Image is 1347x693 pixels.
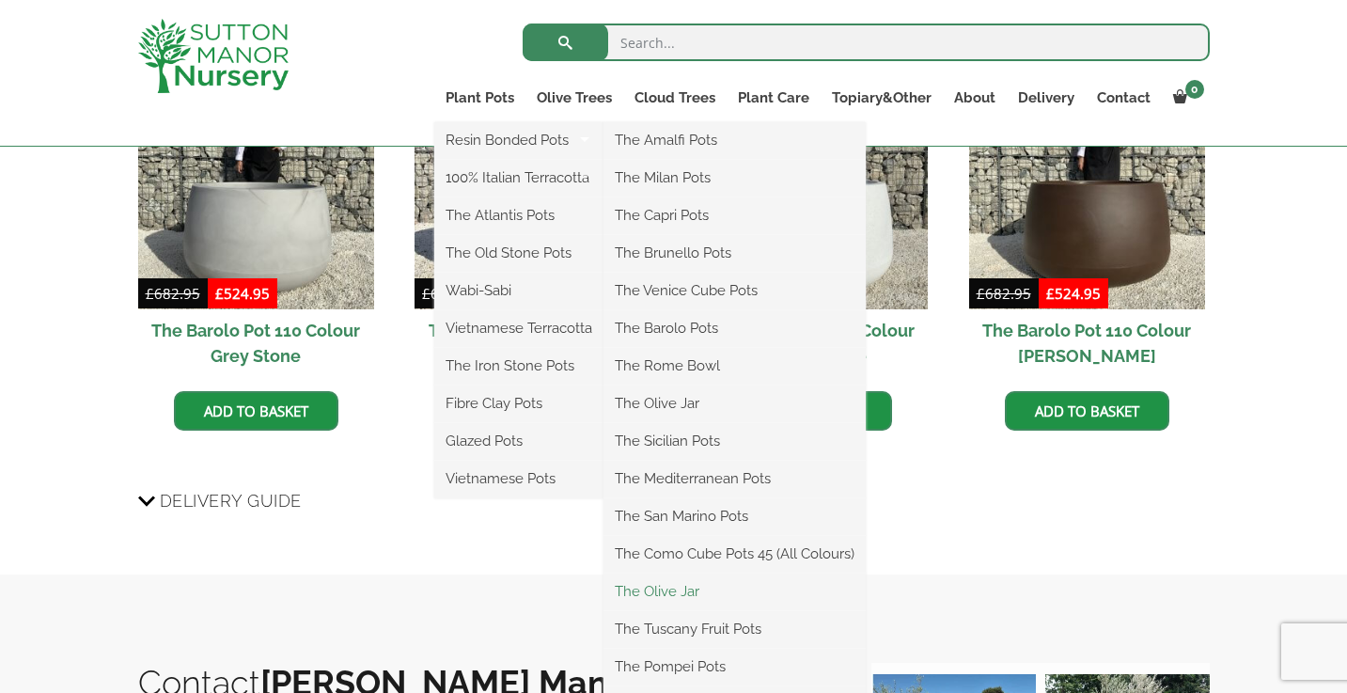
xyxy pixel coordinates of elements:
[434,427,603,455] a: Glazed Pots
[434,314,603,342] a: Vietnamese Terracotta
[603,239,866,267] a: The Brunello Pots
[727,85,821,111] a: Plant Care
[603,615,866,643] a: The Tuscany Fruit Pots
[603,502,866,530] a: The San Marino Pots
[434,85,525,111] a: Plant Pots
[977,284,1031,303] bdi: 682.95
[603,276,866,305] a: The Venice Cube Pots
[943,85,1007,111] a: About
[1046,284,1101,303] bdi: 524.95
[434,389,603,417] a: Fibre Clay Pots
[603,427,866,455] a: The Sicilian Pots
[422,284,431,303] span: £
[821,85,943,111] a: Topiary&Other
[415,72,650,308] img: The Barolo Pot 110 Colour Black
[603,164,866,192] a: The Milan Pots
[603,314,866,342] a: The Barolo Pots
[977,284,985,303] span: £
[146,284,154,303] span: £
[434,164,603,192] a: 100% Italian Terracotta
[1162,85,1210,111] a: 0
[603,653,866,681] a: The Pompei Pots
[969,72,1205,308] img: The Barolo Pot 110 Colour Mocha Brown
[603,201,866,229] a: The Capri Pots
[138,72,374,376] a: Sale! The Barolo Pot 110 Colour Grey Stone
[434,276,603,305] a: Wabi-Sabi
[603,352,866,380] a: The Rome Bowl
[1007,85,1086,111] a: Delivery
[138,19,289,93] img: logo
[138,309,374,377] h2: The Barolo Pot 110 Colour Grey Stone
[434,465,603,493] a: Vietnamese Pots
[603,126,866,154] a: The Amalfi Pots
[215,284,270,303] bdi: 524.95
[1046,284,1055,303] span: £
[523,24,1210,61] input: Search...
[415,309,650,377] h2: The Barolo Pot 110 Colour Black
[422,284,477,303] bdi: 682.95
[603,465,866,493] a: The Mediterranean Pots
[623,85,727,111] a: Cloud Trees
[174,391,338,431] a: Add to basket: “The Barolo Pot 110 Colour Grey Stone”
[969,309,1205,377] h2: The Barolo Pot 110 Colour [PERSON_NAME]
[434,201,603,229] a: The Atlantis Pots
[1185,80,1204,99] span: 0
[1086,85,1162,111] a: Contact
[138,72,374,308] img: The Barolo Pot 110 Colour Grey Stone
[603,577,866,606] a: The Olive Jar
[434,239,603,267] a: The Old Stone Pots
[146,284,200,303] bdi: 682.95
[525,85,623,111] a: Olive Trees
[415,72,650,376] a: Sale! The Barolo Pot 110 Colour Black
[160,483,302,518] span: Delivery Guide
[1005,391,1169,431] a: Add to basket: “The Barolo Pot 110 Colour Mocha Brown”
[969,72,1205,376] a: Sale! The Barolo Pot 110 Colour [PERSON_NAME]
[434,126,603,154] a: Resin Bonded Pots
[434,352,603,380] a: The Iron Stone Pots
[603,389,866,417] a: The Olive Jar
[603,540,866,568] a: The Como Cube Pots 45 (All Colours)
[215,284,224,303] span: £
